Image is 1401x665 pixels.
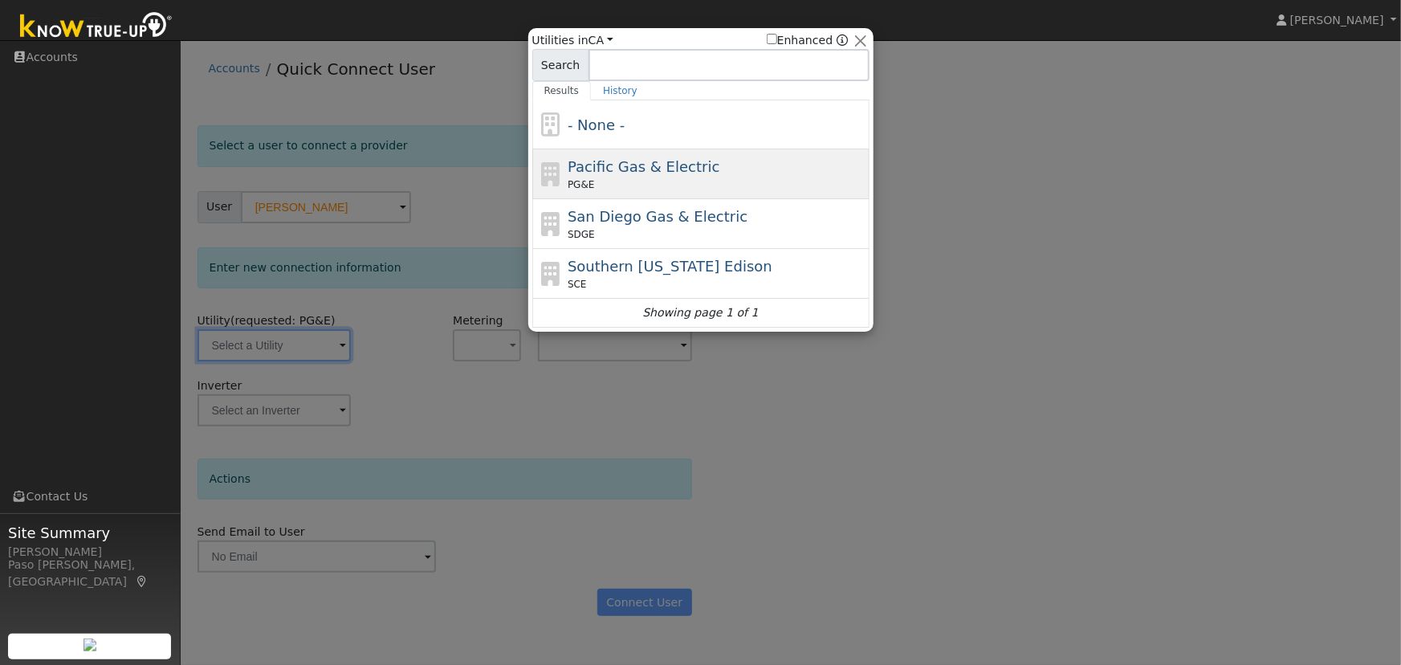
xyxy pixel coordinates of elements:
[568,177,594,192] span: PG&E
[532,32,613,49] span: Utilities in
[568,258,772,275] span: Southern [US_STATE] Edison
[642,304,758,321] i: Showing page 1 of 1
[532,49,589,81] span: Search
[135,575,149,588] a: Map
[767,32,833,49] label: Enhanced
[568,277,587,292] span: SCE
[568,208,747,225] span: San Diego Gas & Electric
[568,116,625,133] span: - None -
[83,638,96,651] img: retrieve
[8,557,172,590] div: Paso [PERSON_NAME], [GEOGRAPHIC_DATA]
[767,32,849,49] span: Show enhanced providers
[589,34,613,47] a: CA
[568,158,719,175] span: Pacific Gas & Electric
[1290,14,1384,27] span: [PERSON_NAME]
[8,544,172,561] div: [PERSON_NAME]
[532,81,592,100] a: Results
[12,9,181,45] img: Know True-Up
[591,81,650,100] a: History
[837,34,848,47] a: Enhanced Providers
[8,522,172,544] span: Site Summary
[767,34,777,44] input: Enhanced
[568,227,595,242] span: SDGE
